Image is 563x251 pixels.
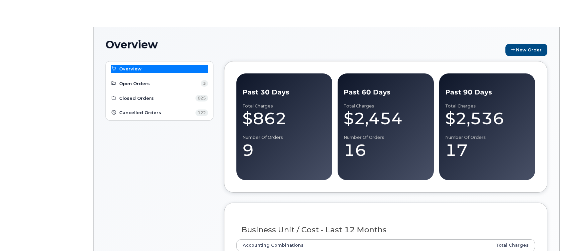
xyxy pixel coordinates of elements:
span: 825 [195,95,208,101]
a: Overview [111,65,208,73]
span: Closed Orders [119,95,154,101]
div: Number of Orders [344,135,427,140]
div: Total Charges [445,103,529,109]
span: 122 [195,109,208,116]
div: Total Charges [344,103,427,109]
div: Past 30 Days [242,87,326,97]
span: Cancelled Orders [119,109,161,116]
div: $862 [242,108,326,129]
a: Cancelled Orders 122 [111,109,208,117]
span: Open Orders [119,80,150,87]
a: Closed Orders 825 [111,94,208,102]
div: Total Charges [242,103,326,109]
h3: Business Unit / Cost - Last 12 Months [241,226,530,234]
div: Number of Orders [242,135,326,140]
a: Open Orders 3 [111,79,208,87]
a: New Order [505,44,547,56]
h1: Overview [106,39,502,50]
div: $2,454 [344,108,427,129]
span: Overview [119,66,141,72]
div: 9 [242,140,326,160]
div: Past 90 Days [445,87,529,97]
div: Past 60 Days [344,87,427,97]
div: 17 [445,140,529,160]
span: 3 [201,80,208,87]
div: 16 [344,140,427,160]
div: Number of Orders [445,135,529,140]
div: $2,536 [445,108,529,129]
